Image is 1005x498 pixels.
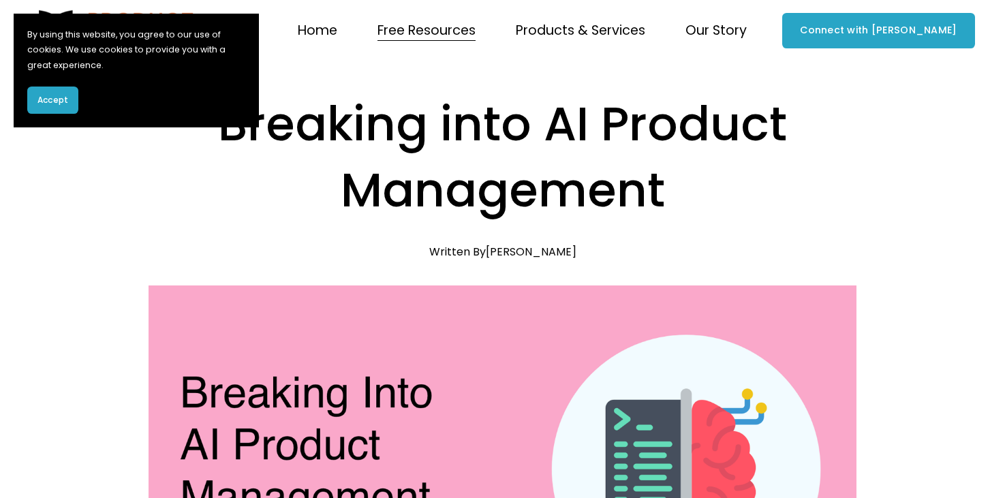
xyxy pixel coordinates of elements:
p: By using this website, you agree to our use of cookies. We use cookies to provide you with a grea... [27,27,245,73]
a: folder dropdown [516,17,645,44]
span: Free Resources [377,18,476,42]
a: [PERSON_NAME] [486,244,576,260]
a: folder dropdown [685,17,747,44]
a: Connect with [PERSON_NAME] [782,13,975,48]
button: Accept [27,87,78,114]
section: Cookie banner [14,14,259,127]
span: Products & Services [516,18,645,42]
div: Written By [429,245,576,258]
img: Product Teacher [30,10,196,51]
a: folder dropdown [377,17,476,44]
h1: Breaking into AI Product Management [149,91,857,223]
span: Accept [37,94,68,106]
a: Home [298,17,337,44]
span: Our Story [685,18,747,42]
